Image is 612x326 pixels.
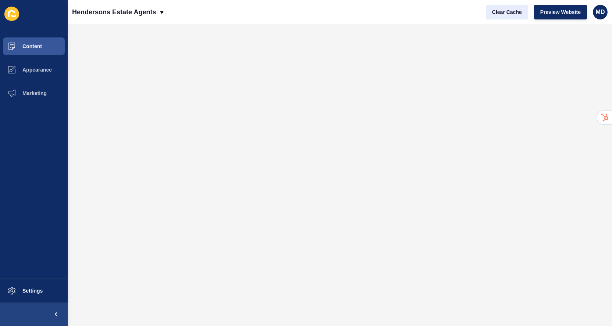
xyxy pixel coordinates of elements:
span: Preview Website [540,8,581,16]
p: Hendersons Estate Agents [72,3,156,21]
button: Clear Cache [486,5,528,19]
span: MD [596,8,605,16]
button: Preview Website [534,5,587,19]
span: Clear Cache [492,8,522,16]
